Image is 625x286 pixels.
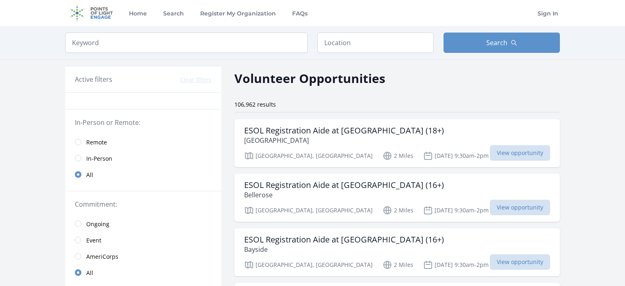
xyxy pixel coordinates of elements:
h3: Active filters [75,74,112,84]
span: View opportunity [490,254,550,270]
input: Keyword [65,33,308,53]
legend: Commitment: [75,199,212,209]
p: Bayside [244,245,444,254]
span: AmeriCorps [86,253,118,261]
p: [GEOGRAPHIC_DATA], [GEOGRAPHIC_DATA] [244,260,373,270]
a: All [65,166,221,183]
a: AmeriCorps [65,248,221,264]
span: All [86,171,93,179]
p: [GEOGRAPHIC_DATA], [GEOGRAPHIC_DATA] [244,205,373,215]
span: Event [86,236,101,245]
a: ESOL Registration Aide at [GEOGRAPHIC_DATA] (16+) Bayside [GEOGRAPHIC_DATA], [GEOGRAPHIC_DATA] 2 ... [234,228,560,276]
span: View opportunity [490,145,550,161]
span: Search [486,38,507,48]
button: Search [444,33,560,53]
h3: ESOL Registration Aide at [GEOGRAPHIC_DATA] (18+) [244,126,444,135]
p: 2 Miles [382,205,413,215]
legend: In-Person or Remote: [75,118,212,127]
a: Event [65,232,221,248]
p: [DATE] 9:30am-2pm [423,205,489,215]
span: Remote [86,138,107,146]
p: 2 Miles [382,260,413,270]
a: All [65,264,221,281]
span: All [86,269,93,277]
h3: ESOL Registration Aide at [GEOGRAPHIC_DATA] (16+) [244,235,444,245]
a: Remote [65,134,221,150]
button: Clear filters [180,76,212,84]
span: In-Person [86,155,112,163]
a: ESOL Registration Aide at [GEOGRAPHIC_DATA] (18+) [GEOGRAPHIC_DATA] [GEOGRAPHIC_DATA], [GEOGRAPHI... [234,119,560,167]
a: Ongoing [65,216,221,232]
h2: Volunteer Opportunities [234,69,385,87]
p: Bellerose [244,190,444,200]
p: 2 Miles [382,151,413,161]
p: [GEOGRAPHIC_DATA], [GEOGRAPHIC_DATA] [244,151,373,161]
span: View opportunity [490,200,550,215]
h3: ESOL Registration Aide at [GEOGRAPHIC_DATA] (16+) [244,180,444,190]
p: [DATE] 9:30am-2pm [423,151,489,161]
p: [GEOGRAPHIC_DATA] [244,135,444,145]
p: [DATE] 9:30am-2pm [423,260,489,270]
span: Ongoing [86,220,109,228]
span: 106,962 results [234,100,276,108]
input: Location [317,33,434,53]
a: ESOL Registration Aide at [GEOGRAPHIC_DATA] (16+) Bellerose [GEOGRAPHIC_DATA], [GEOGRAPHIC_DATA] ... [234,174,560,222]
a: In-Person [65,150,221,166]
